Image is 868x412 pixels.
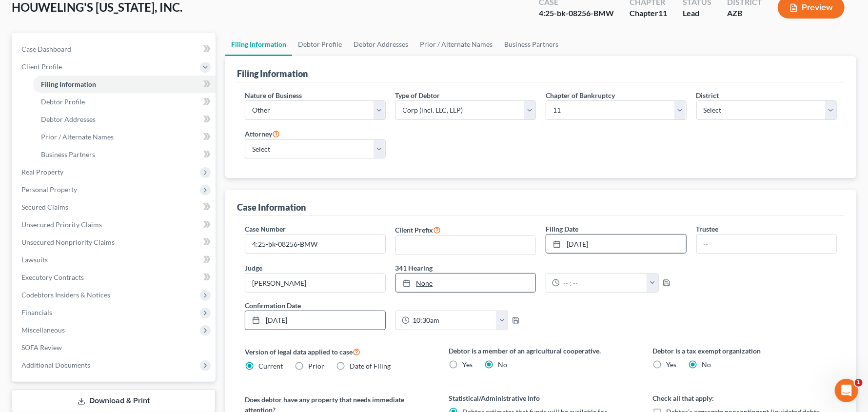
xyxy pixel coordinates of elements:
[308,362,324,370] span: Prior
[41,115,96,123] span: Debtor Addresses
[21,273,84,281] span: Executory Contracts
[652,346,837,356] label: Debtor is a tax exempt organization
[41,98,85,106] span: Debtor Profile
[33,128,216,146] a: Prior / Alternate Names
[240,300,541,311] label: Confirmation Date
[727,8,762,19] div: AZB
[41,150,95,158] span: Business Partners
[21,308,52,316] span: Financials
[498,360,507,369] span: No
[245,128,280,139] label: Attorney
[14,198,216,216] a: Secured Claims
[14,339,216,356] a: SOFA Review
[630,8,667,19] div: Chapter
[21,326,65,334] span: Miscellaneous
[348,33,414,56] a: Debtor Addresses
[350,362,391,370] span: Date of Filing
[697,235,837,253] input: --
[14,216,216,234] a: Unsecured Priority Claims
[245,311,385,330] a: [DATE]
[410,311,497,330] input: -- : --
[41,80,96,88] span: Filing Information
[33,93,216,111] a: Debtor Profile
[449,346,633,356] label: Debtor is a member of an agricultural cooperative.
[14,40,216,58] a: Case Dashboard
[658,8,667,18] span: 11
[21,291,110,299] span: Codebtors Insiders & Notices
[835,379,858,402] iframe: Intercom live chat
[666,360,676,369] span: Yes
[21,255,48,264] span: Lawsuits
[546,90,615,100] label: Chapter of Bankruptcy
[33,146,216,163] a: Business Partners
[245,346,429,357] label: Version of legal data applied to case
[14,234,216,251] a: Unsecured Nonpriority Claims
[546,235,686,253] a: [DATE]
[225,33,292,56] a: Filing Information
[21,45,71,53] span: Case Dashboard
[449,393,633,403] label: Statistical/Administrative Info
[292,33,348,56] a: Debtor Profile
[462,360,473,369] span: Yes
[498,33,564,56] a: Business Partners
[33,111,216,128] a: Debtor Addresses
[395,90,440,100] label: Type of Debtor
[683,8,711,19] div: Lead
[21,238,115,246] span: Unsecured Nonpriority Claims
[245,235,385,253] input: Enter case number...
[396,236,536,255] input: --
[652,393,837,403] label: Check all that apply:
[21,343,62,352] span: SOFA Review
[245,274,385,292] input: --
[546,224,578,234] label: Filing Date
[14,251,216,269] a: Lawsuits
[560,274,647,292] input: -- : --
[21,220,102,229] span: Unsecured Priority Claims
[414,33,498,56] a: Prior / Alternate Names
[237,201,306,213] div: Case Information
[702,360,711,369] span: No
[21,185,77,194] span: Personal Property
[21,62,62,71] span: Client Profile
[14,269,216,286] a: Executory Contracts
[21,361,90,369] span: Additional Documents
[21,168,63,176] span: Real Property
[396,274,536,292] a: None
[696,224,719,234] label: Trustee
[391,263,691,273] label: 341 Hearing
[245,263,262,273] label: Judge
[696,90,719,100] label: District
[245,224,286,234] label: Case Number
[237,68,308,79] div: Filing Information
[855,379,863,387] span: 1
[41,133,114,141] span: Prior / Alternate Names
[395,224,441,235] label: Client Prefix
[539,8,614,19] div: 4:25-bk-08256-BMW
[21,203,68,211] span: Secured Claims
[245,90,302,100] label: Nature of Business
[33,76,216,93] a: Filing Information
[258,362,283,370] span: Current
